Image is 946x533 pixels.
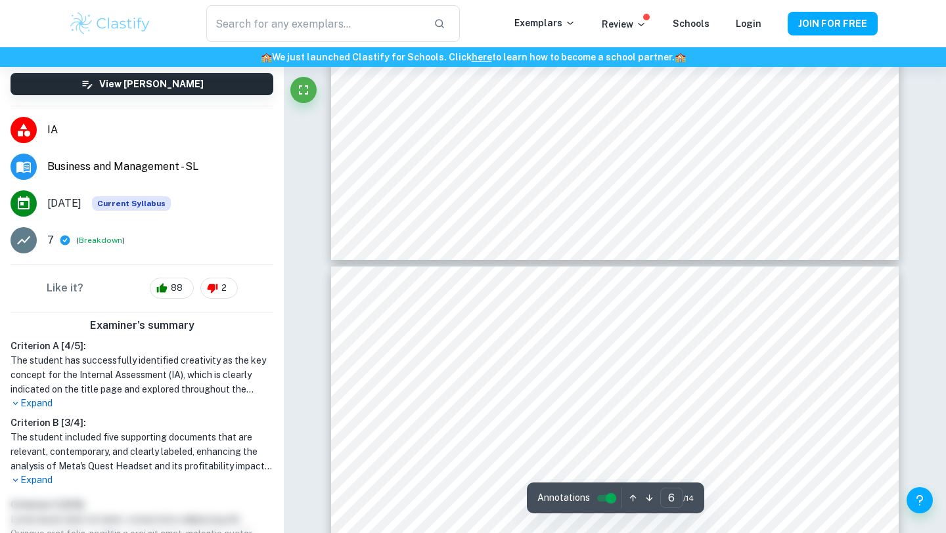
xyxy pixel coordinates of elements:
a: Login [736,18,761,29]
span: Current Syllabus [92,196,171,211]
h6: Criterion B [ 3 / 4 ]: [11,416,273,430]
div: This exemplar is based on the current syllabus. Feel free to refer to it for inspiration/ideas wh... [92,196,171,211]
h6: We just launched Clastify for Schools. Click to learn how to become a school partner. [3,50,943,64]
h6: View [PERSON_NAME] [99,77,204,91]
h6: Examiner's summary [5,318,279,333]
button: JOIN FOR FREE [788,12,878,35]
input: Search for any exemplars... [206,5,423,42]
p: Review [602,17,646,32]
p: 7 [47,232,54,248]
span: 88 [164,282,190,295]
p: Expand [11,473,273,487]
span: Annotations [537,491,590,505]
span: ( ) [76,234,125,247]
button: Help and Feedback [907,487,933,513]
span: [DATE] [47,196,81,211]
p: Expand [11,396,273,410]
span: 🏫 [675,52,686,62]
button: Breakdown [79,234,122,246]
h6: Criterion A [ 4 / 5 ]: [11,339,273,353]
span: Business and Management - SL [47,159,273,175]
span: IA [47,122,273,138]
a: Schools [673,18,709,29]
span: 🏫 [261,52,272,62]
button: View [PERSON_NAME] [11,73,273,95]
button: Fullscreen [290,77,317,103]
h1: The student included five supporting documents that are relevant, contemporary, and clearly label... [11,430,273,473]
p: Exemplars [514,16,575,30]
div: 2 [200,278,238,299]
span: 2 [214,282,234,295]
h1: The student has successfully identified creativity as the key concept for the Internal Assessment... [11,353,273,396]
span: / 14 [683,492,694,504]
h6: Like it? [47,280,83,296]
a: here [472,52,492,62]
div: 88 [150,278,194,299]
img: Clastify logo [68,11,152,37]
